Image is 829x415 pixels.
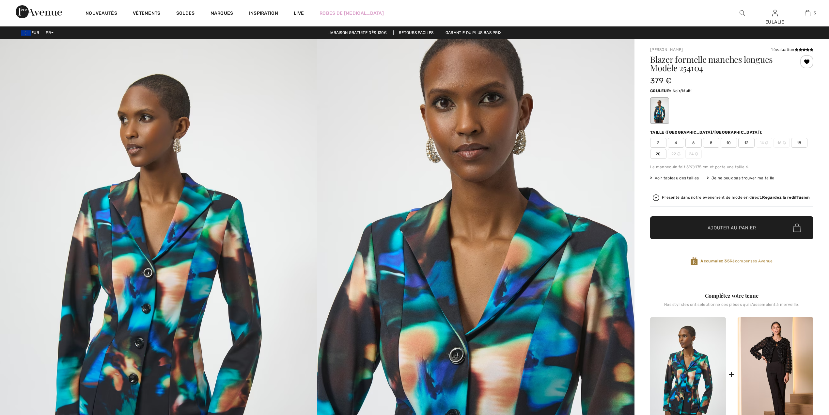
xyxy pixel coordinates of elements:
strong: Regardez la rediffusion [762,195,810,200]
a: Se connecter [772,10,778,16]
span: 5 [814,10,816,16]
img: Mes infos [772,9,778,17]
span: Ajouter au panier [708,224,756,231]
img: Récompenses Avenue [691,257,698,266]
span: Inspiration [249,10,278,17]
img: 1ère Avenue [16,5,62,18]
div: Noir/Multi [651,98,668,123]
span: Couleur: [650,89,671,93]
a: 5 [791,9,823,17]
span: 22 [668,149,684,159]
a: Livraison gratuite dès 130€ [322,30,392,35]
div: Nos stylistes ont sélectionné ces pièces qui s'assemblent à merveille. [650,302,813,312]
span: 10 [721,138,737,148]
span: 2 [650,138,666,148]
div: Taille ([GEOGRAPHIC_DATA]/[GEOGRAPHIC_DATA]): [650,129,764,135]
h1: Blazer formelle manches longues Modèle 254104 [650,55,786,72]
div: EULALIE [759,19,791,25]
span: 8 [703,138,719,148]
a: Vêtements [133,10,161,17]
img: Regardez la rediffusion [653,194,659,201]
img: Bag.svg [793,224,801,232]
img: ring-m.svg [783,141,786,144]
span: 6 [685,138,702,148]
span: Voir tableau des tailles [650,175,699,181]
a: Retours faciles [393,30,439,35]
div: 1 évaluation [771,47,813,53]
img: Mon panier [805,9,810,17]
span: 14 [756,138,772,148]
span: Noir/Multi [673,89,692,93]
a: Garantie du plus bas prix [440,30,507,35]
img: ring-m.svg [765,141,768,144]
a: Live [294,10,304,17]
a: Marques [211,10,233,17]
button: Ajouter au panier [650,216,813,239]
span: EUR [21,30,42,35]
img: Euro [21,30,31,36]
a: [PERSON_NAME] [650,47,683,52]
div: + [728,367,735,382]
span: 12 [738,138,755,148]
span: 20 [650,149,666,159]
div: Complétez votre tenue [650,292,813,300]
a: Nouveautés [86,10,117,17]
a: Robes de [MEDICAL_DATA] [320,10,384,17]
span: 4 [668,138,684,148]
span: 24 [685,149,702,159]
span: 379 € [650,76,672,85]
img: ring-m.svg [677,152,680,156]
span: FR [46,30,54,35]
img: ring-m.svg [695,152,698,156]
img: recherche [740,9,745,17]
span: 16 [774,138,790,148]
span: Récompenses Avenue [700,258,773,264]
div: Le mannequin fait 5'9"/175 cm et porte une taille 6. [650,164,813,170]
a: Soldes [176,10,195,17]
div: Je ne peux pas trouver ma taille [707,175,774,181]
div: Presenté dans notre événement de mode en direct. [662,195,810,200]
strong: Accumulez 35 [700,259,730,263]
span: 18 [791,138,807,148]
